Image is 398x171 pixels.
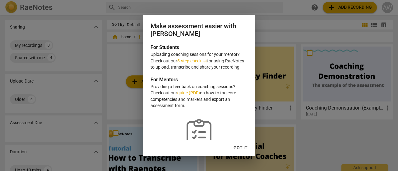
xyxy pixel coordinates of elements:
[150,51,248,70] p: Uploading coaching sessions for your mentor? Check out our for using RaeNotes to upload, transcri...
[177,58,207,63] a: 5-step checklist
[150,44,179,50] b: For Students
[150,22,248,38] h2: Make assessment easier with [PERSON_NAME]
[150,83,248,109] p: Providing a feedback on coaching sessions? Check out our on how to tag core competencies and mark...
[234,145,248,151] span: Got it
[150,77,178,83] b: For Mentors
[229,142,252,154] button: Got it
[177,90,200,95] a: guide (PDF)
